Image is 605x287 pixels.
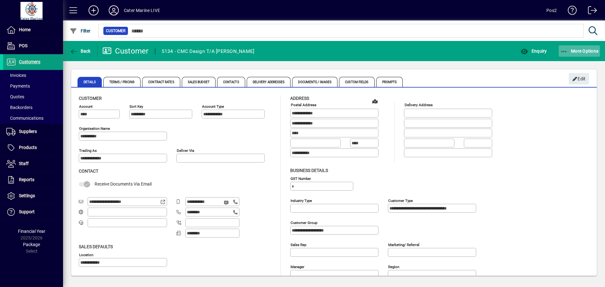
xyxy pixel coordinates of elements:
span: Custom Fields [339,77,374,87]
mat-label: Sales rep [291,242,306,247]
span: Prompts [376,77,403,87]
app-page-header-button: Back [63,45,98,57]
span: Communications [6,116,43,121]
span: Filter [70,28,91,33]
span: Package [23,242,40,247]
span: Back [70,49,91,54]
a: View on map [370,96,380,106]
a: Products [3,140,63,156]
a: Communications [3,113,63,123]
span: Sales defaults [79,244,113,249]
a: Backorders [3,102,63,113]
mat-label: Marketing/ Referral [388,242,419,247]
div: Cater Marine LIVE [124,5,160,15]
span: Settings [19,193,35,198]
mat-label: Account Type [202,104,224,109]
mat-label: Industry type [291,198,312,203]
span: Customers [19,59,40,64]
mat-label: Customer type [388,198,413,203]
mat-label: Manager [291,264,304,269]
button: Profile [104,5,124,16]
div: Customer [102,46,149,56]
span: Contract Rates [142,77,180,87]
mat-label: Organisation name [79,126,110,131]
a: Home [3,22,63,38]
div: 5134 - CMC Design T/A [PERSON_NAME] [162,46,255,56]
mat-label: Location [79,252,93,257]
span: Financial Year [18,229,45,234]
mat-label: Deliver via [177,148,194,153]
span: Customer [106,28,125,34]
span: Delivery Addresses [247,77,291,87]
mat-label: Trading as [79,148,97,153]
a: Payments [3,81,63,91]
span: Quotes [6,94,24,99]
a: Logout [583,1,597,22]
a: Staff [3,156,63,172]
span: Invoices [6,73,26,78]
a: Suppliers [3,124,63,140]
mat-label: Customer group [291,220,317,225]
span: Sales Budget [182,77,216,87]
mat-label: Region [388,264,399,269]
span: Products [19,145,37,150]
span: Customer [79,96,102,101]
span: Contacts [217,77,245,87]
span: Documents / Images [292,77,337,87]
a: POS [3,38,63,54]
div: Pos2 [546,5,557,15]
a: Support [3,204,63,220]
button: Send SMS [219,195,234,210]
span: Home [19,27,31,32]
span: Payments [6,83,30,89]
button: Add [84,5,104,16]
span: Enquiry [521,49,547,54]
mat-label: GST Number [291,176,311,181]
span: Support [19,209,35,214]
span: Contact [79,169,98,174]
span: Receive Documents Via Email [95,181,152,187]
mat-label: Sort key [130,104,143,109]
span: Details [78,77,102,87]
span: More Options [560,49,599,54]
span: Address [290,96,309,101]
a: Settings [3,188,63,204]
span: Terms / Pricing [103,77,141,87]
span: POS [19,43,27,48]
a: Reports [3,172,63,188]
span: Reports [19,177,34,182]
button: Filter [68,25,92,37]
span: Business details [290,168,328,173]
span: Backorders [6,105,32,110]
a: Invoices [3,70,63,81]
span: Staff [19,161,29,166]
button: Edit [569,73,589,84]
mat-label: Account [79,104,93,109]
button: More Options [559,45,600,57]
span: Edit [572,74,586,84]
a: Quotes [3,91,63,102]
button: Back [68,45,92,57]
button: Enquiry [519,45,548,57]
span: Suppliers [19,129,37,134]
a: Knowledge Base [563,1,577,22]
